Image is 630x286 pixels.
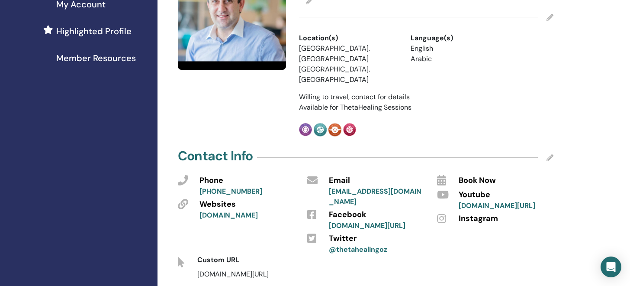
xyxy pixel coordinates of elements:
h4: Contact Info [178,148,253,164]
span: Email [329,175,350,186]
a: [DOMAIN_NAME][URL] [329,221,405,230]
a: [DOMAIN_NAME][URL] [459,201,535,210]
span: Facebook [329,209,366,221]
span: Location(s) [299,33,338,43]
span: Available for ThetaHealing Sessions [299,103,411,112]
a: [EMAIL_ADDRESS][DOMAIN_NAME] [329,187,421,206]
a: @thetahealingoz [329,245,387,254]
a: [PHONE_NUMBER] [199,187,262,196]
span: Highlighted Profile [56,25,132,38]
div: Language(s) [411,33,509,43]
div: Open Intercom Messenger [601,257,621,277]
span: Custom URL [197,255,239,264]
a: [DOMAIN_NAME] [199,211,258,220]
span: Member Resources [56,52,136,65]
span: Willing to travel, contact for details [299,92,410,101]
li: [GEOGRAPHIC_DATA], [GEOGRAPHIC_DATA] [299,43,398,64]
span: Phone [199,175,223,186]
span: Twitter [329,233,357,244]
span: Youtube [459,189,490,201]
li: [GEOGRAPHIC_DATA], [GEOGRAPHIC_DATA] [299,64,398,85]
span: [DOMAIN_NAME][URL] [197,270,269,279]
span: Book Now [459,175,496,186]
span: Websites [199,199,236,210]
li: Arabic [411,54,509,64]
span: Instagram [459,213,498,224]
li: English [411,43,509,54]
